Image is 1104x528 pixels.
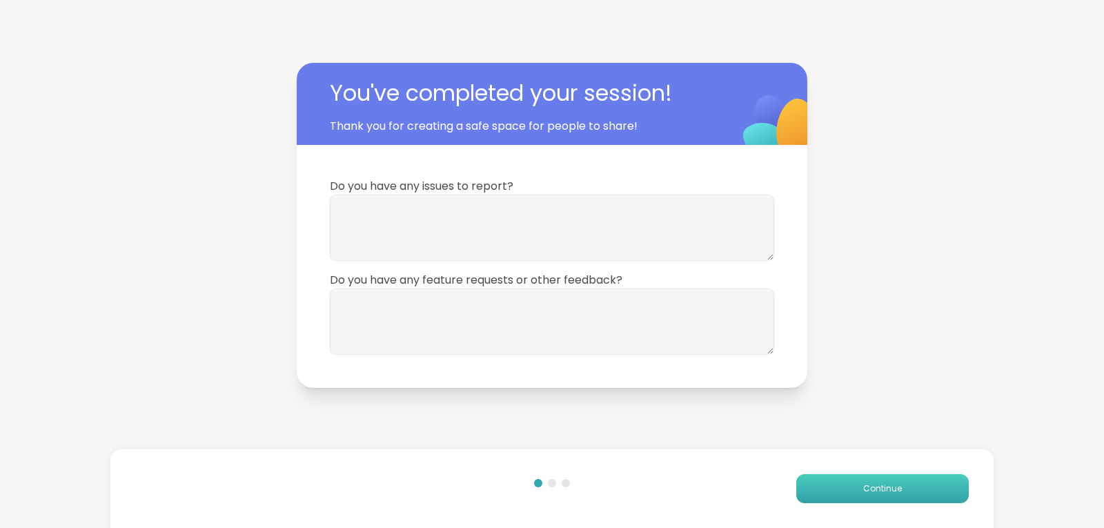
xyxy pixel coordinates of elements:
span: Thank you for creating a safe space for people to share! [330,118,709,135]
span: You've completed your session! [330,77,730,110]
span: Do you have any issues to report? [330,178,774,195]
img: ShareWell Logomark [711,59,848,197]
span: Do you have any feature requests or other feedback? [330,272,774,289]
button: Continue [796,474,969,503]
span: Continue [863,482,902,495]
